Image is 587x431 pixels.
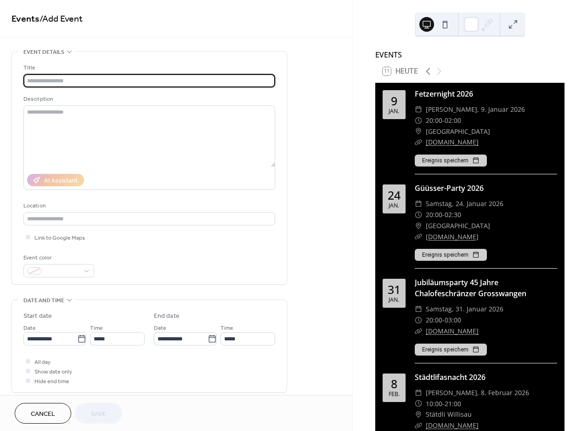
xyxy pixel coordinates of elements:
span: All day [34,357,51,367]
span: 10:00 [426,398,442,409]
div: ​ [415,420,422,431]
div: 8 [391,378,397,390]
span: Link to Google Maps [34,233,85,243]
div: ​ [415,137,422,148]
a: Jubiläumsparty 45 Jahre Chalofeschränzer Grosswangen [415,277,526,299]
span: 21:00 [445,398,461,409]
div: ​ [415,231,422,242]
div: Jan. [389,203,399,209]
div: ​ [415,209,422,220]
span: 02:00 [445,115,461,126]
span: Samstag, 24. Januar 2026 [426,198,503,209]
div: EVENTS [375,49,564,60]
div: ​ [415,326,422,337]
span: / Add Event [40,10,83,28]
div: ​ [415,104,422,115]
div: 24 [388,190,401,201]
div: Feb. [389,391,400,397]
div: Start date [23,311,52,321]
span: Hide end time [34,377,69,386]
span: Stätdli Willisau [426,409,472,420]
span: - [442,398,445,409]
div: 9 [391,95,397,107]
div: ​ [415,409,422,420]
span: 20:00 [426,315,442,326]
div: ​ [415,398,422,409]
button: Ereignis speichern [415,249,487,261]
div: Event color [23,253,92,263]
div: ​ [415,198,422,209]
button: Ereignis speichern [415,344,487,356]
a: Güüsser-Party 2026 [415,183,484,193]
span: Time [220,323,233,333]
span: Time [90,323,103,333]
span: 20:00 [426,115,442,126]
a: [DOMAIN_NAME] [426,232,479,241]
span: [PERSON_NAME], 8. Februar 2026 [426,387,529,398]
span: Event details [23,47,64,57]
div: Title [23,63,273,73]
div: Jan. [389,297,399,303]
span: Samstag, 31. Januar 2026 [426,304,503,315]
div: ​ [415,387,422,398]
span: 03:00 [445,315,461,326]
div: Description [23,94,273,104]
a: Events [11,10,40,28]
div: ​ [415,126,422,137]
span: 02:30 [445,209,461,220]
span: [GEOGRAPHIC_DATA] [426,220,490,231]
span: Cancel [31,409,55,419]
a: [DOMAIN_NAME] [426,138,479,146]
span: Date and time [23,296,64,305]
div: 31 [388,284,401,295]
a: [DOMAIN_NAME] [426,421,479,430]
span: - [442,209,445,220]
span: [PERSON_NAME], 9. Januar 2026 [426,104,525,115]
div: End date [154,311,180,321]
span: Show date only [34,367,72,377]
button: Ereignis speichern [415,155,487,167]
a: [DOMAIN_NAME] [426,327,479,335]
div: ​ [415,220,422,231]
div: ​ [415,304,422,315]
span: Date [23,323,36,333]
span: [GEOGRAPHIC_DATA] [426,126,490,137]
div: ​ [415,315,422,326]
a: Fetzernight 2026 [415,89,473,99]
a: Städtlifasnacht 2026 [415,372,485,382]
div: Location [23,201,273,211]
span: Date [154,323,166,333]
span: - [442,115,445,126]
div: ​ [415,115,422,126]
span: 20:00 [426,209,442,220]
span: - [442,315,445,326]
button: Cancel [15,403,71,424]
div: Jan. [389,109,399,115]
